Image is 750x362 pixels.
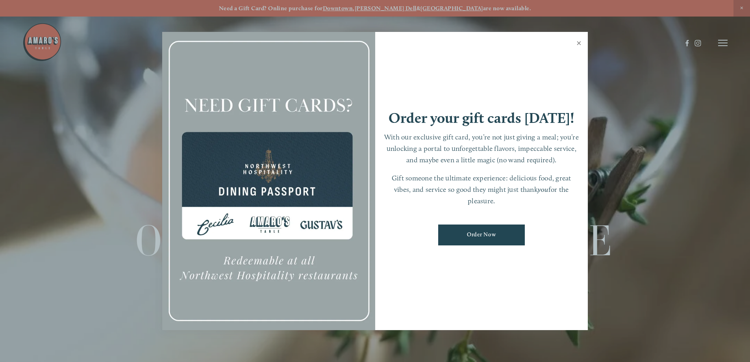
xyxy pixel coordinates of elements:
p: Gift someone the ultimate experience: delicious food, great vibes, and service so good they might... [383,173,580,206]
a: Order Now [438,225,525,245]
em: you [538,185,548,193]
h1: Order your gift cards [DATE]! [389,111,574,125]
p: With our exclusive gift card, you’re not just giving a meal; you’re unlocking a portal to unforge... [383,132,580,165]
a: Close [571,33,587,55]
